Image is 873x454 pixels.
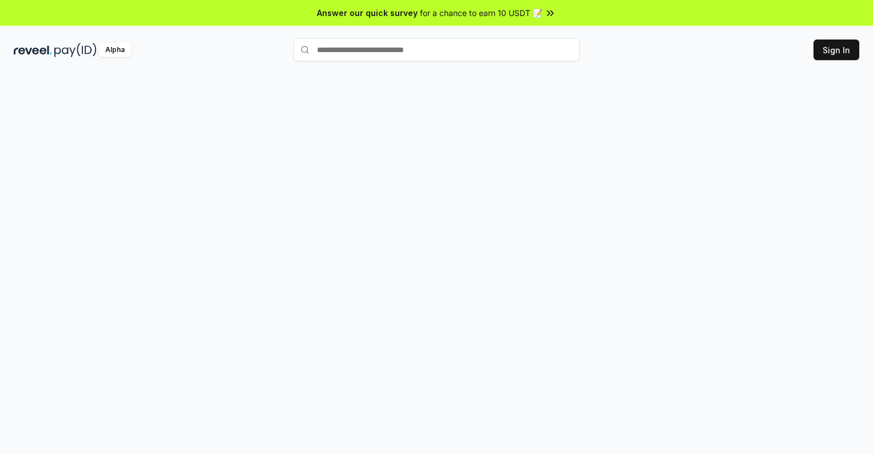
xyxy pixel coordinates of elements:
[54,43,97,57] img: pay_id
[317,7,418,19] span: Answer our quick survey
[420,7,542,19] span: for a chance to earn 10 USDT 📝
[814,40,859,60] button: Sign In
[14,43,52,57] img: reveel_dark
[99,43,131,57] div: Alpha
